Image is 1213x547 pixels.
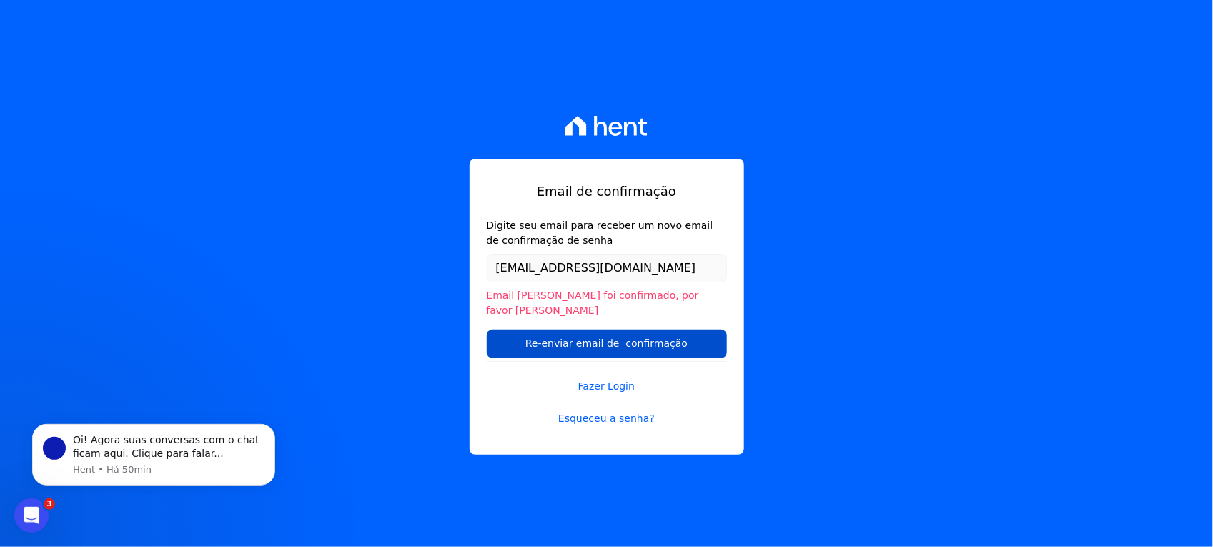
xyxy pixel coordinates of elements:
[487,254,727,282] input: Email
[487,361,727,394] a: Fazer Login
[487,330,727,358] input: Re-enviar email de confirmação
[487,288,727,318] li: Email [PERSON_NAME] foi confirmado, por favor [PERSON_NAME]
[487,218,727,248] label: Digite seu email para receber um novo email de confirmação de senha
[487,182,727,201] h1: Email de confirmação
[14,498,49,533] iframe: Intercom live chat
[11,410,297,494] iframe: Intercom notifications mensagem
[487,411,727,426] a: Esqueceu a senha?
[44,498,55,510] span: 3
